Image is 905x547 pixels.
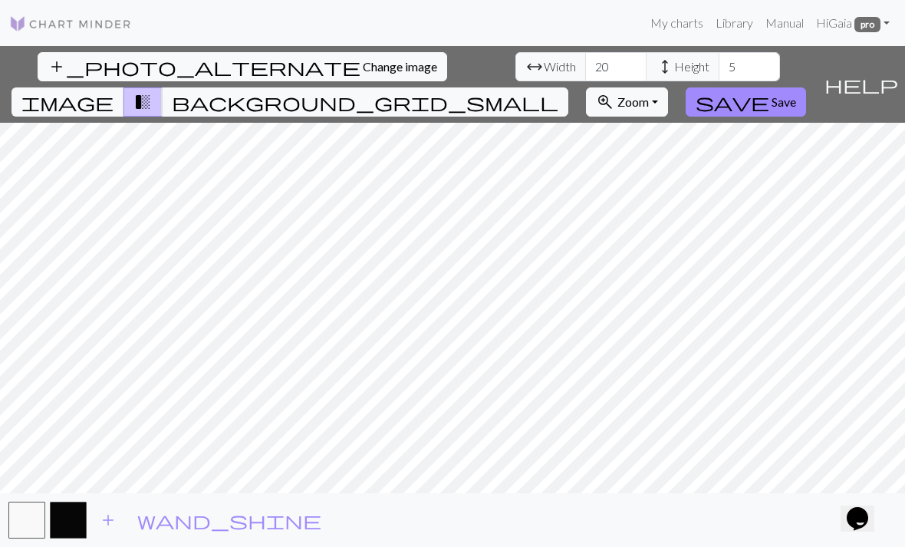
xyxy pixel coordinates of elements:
span: add_photo_alternate [48,56,360,77]
iframe: chat widget [841,486,890,532]
span: add [99,509,117,531]
span: arrow_range [525,56,544,77]
span: help [824,74,898,95]
span: Save [772,94,796,109]
span: pro [854,17,880,32]
a: Library [709,8,759,38]
button: Zoom [586,87,668,117]
span: Zoom [617,94,649,109]
button: Change image [38,52,447,81]
button: Auto pick colours [127,506,331,535]
img: Logo [9,15,132,33]
span: background_grid_small [172,91,558,113]
span: zoom_in [596,91,614,113]
span: save [696,91,769,113]
a: My charts [644,8,709,38]
span: height [656,56,674,77]
a: Manual [759,8,810,38]
a: HiGaia pro [810,8,896,38]
span: Height [674,58,709,76]
span: wand_shine [137,509,321,531]
span: image [21,91,114,113]
button: Help [818,46,905,123]
span: Width [544,58,576,76]
button: Add color [89,506,127,535]
button: Save [686,87,806,117]
span: Change image [363,59,437,74]
span: transition_fade [133,91,152,113]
